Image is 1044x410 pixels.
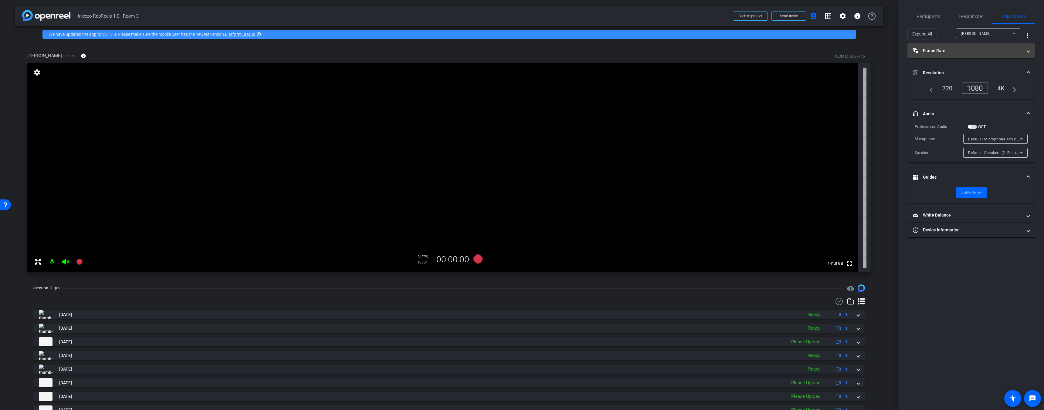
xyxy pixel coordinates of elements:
button: Expand All [907,29,937,39]
span: Destinations for your clips [847,284,854,292]
div: Session Clips [33,285,60,291]
mat-icon: accessibility [1009,395,1016,402]
div: Resolution [907,82,1035,99]
span: [DATE] [59,352,72,359]
span: 1 [845,366,848,372]
div: ROOM ID: 6087146 [834,54,865,59]
mat-icon: navigate_before [926,85,933,92]
button: Send invite [771,12,806,21]
mat-icon: cloud_upload [847,284,854,292]
span: [PERSON_NAME] [27,52,62,59]
img: app-logo [22,10,70,21]
img: thumb-nail [39,392,53,401]
mat-expansion-panel-header: thumb-nail[DATE]Please Upload1 [33,378,865,387]
mat-expansion-panel-header: thumb-nail[DATE]Ready1 [33,324,865,333]
mat-panel-title: White Balance [913,212,1022,218]
div: Guides [907,187,1035,203]
mat-expansion-panel-header: thumb-nail[DATE]Ready1 [33,310,865,319]
div: Professional Audio [915,124,968,130]
mat-expansion-panel-header: thumb-nail[DATE]Ready1 [33,351,865,360]
div: We have updated the app to v2.15.0. Please make sure the mobile user has the newest version. [42,30,856,39]
div: 24 [417,254,432,259]
span: 1 [845,311,848,318]
button: More Options for Adjustments Panel [1020,29,1035,43]
mat-icon: more_vert [1024,32,1031,39]
mat-icon: info [81,53,86,59]
div: Please Upload [788,338,823,345]
mat-panel-title: Frame Rate [913,48,1022,54]
mat-icon: account_box [810,12,817,20]
mat-expansion-panel-header: thumb-nail[DATE]Please Upload1 [33,337,865,346]
span: 1 [845,325,848,331]
span: 1 [845,393,848,400]
mat-icon: navigate_next [1009,85,1016,92]
span: Back to project [738,14,762,18]
span: Enable Guides [961,188,982,197]
div: Speaker [915,150,963,156]
span: Inlexzo RepReels 1.0 - Room 3 [78,10,729,22]
div: 00:00:00 [432,254,473,265]
mat-expansion-panel-header: Audio [907,104,1035,123]
mat-icon: info [854,12,861,20]
mat-panel-title: Resolution [913,70,1022,76]
span: Participants [917,14,940,18]
mat-icon: grid_on [825,12,832,20]
mat-icon: message [1029,395,1036,402]
span: [DATE] [59,311,72,318]
div: Ready [805,352,823,359]
div: Ready [805,366,823,373]
div: Please Upload [788,379,823,386]
span: FPS [422,255,428,259]
mat-expansion-panel-header: Resolution [907,63,1035,82]
span: [DATE] [59,393,72,400]
span: Expand All [912,28,932,40]
span: 1 [845,380,848,386]
img: Session clips [858,284,865,292]
mat-panel-title: Guides [913,174,1022,180]
div: Please Upload [788,393,823,400]
span: 1 [845,339,848,345]
mat-expansion-panel-header: thumb-nail[DATE]Please Upload1 [33,392,865,401]
img: thumb-nail [39,365,53,374]
mat-icon: fullscreen [846,260,853,267]
div: Audio [907,123,1035,163]
mat-panel-title: Audio [913,111,1022,117]
mat-expansion-panel-header: Guides [907,168,1035,187]
div: Ready [805,325,823,332]
div: 1080P [417,260,432,265]
img: thumb-nail [39,310,53,319]
mat-expansion-panel-header: thumb-nail[DATE]Ready1 [33,365,865,374]
span: Adjustments [1002,14,1026,18]
span: 1 [845,352,848,359]
span: Teleprompter [958,14,983,18]
mat-expansion-panel-header: Device Information [907,223,1035,237]
mat-expansion-panel-header: White Balance [907,208,1035,223]
span: [DATE] [59,325,72,331]
div: 1080 [962,82,988,94]
span: 141.8 GB [825,260,845,267]
span: [DATE] [59,380,72,386]
div: Ready [805,311,823,318]
img: thumb-nail [39,351,53,360]
label: OFF [977,124,986,130]
button: Enable Guides [956,187,987,198]
div: 4K [993,83,1009,93]
img: thumb-nail [39,324,53,333]
div: Microphone [915,136,963,142]
mat-icon: settings [33,69,41,76]
img: thumb-nail [39,378,53,387]
a: Platform Status [225,32,255,37]
span: [PERSON_NAME] [961,32,991,36]
div: 720 [938,83,957,93]
button: Back to project [733,12,768,21]
span: Send invite [780,14,798,18]
mat-icon: highlight_off [256,32,261,37]
span: Default - Speakers (2- Realtek(R) Audio) [968,150,1038,155]
span: [DATE] [59,339,72,345]
mat-expansion-panel-header: Frame Rate [907,43,1035,58]
mat-icon: settings [839,12,846,20]
mat-panel-title: Device Information [913,227,1022,233]
span: [DATE] [59,366,72,372]
span: Chrome [63,54,76,58]
img: thumb-nail [39,337,53,346]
